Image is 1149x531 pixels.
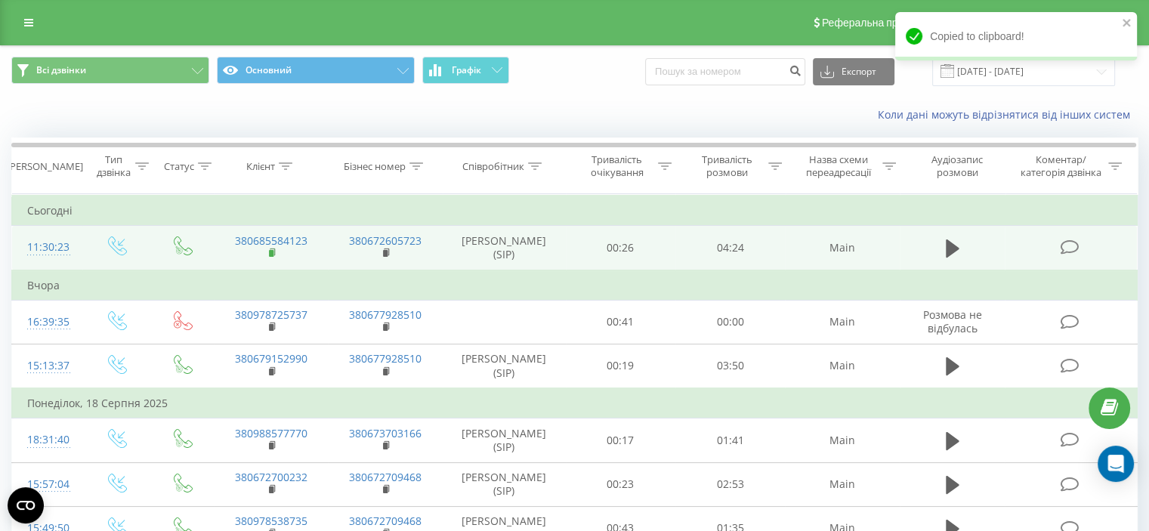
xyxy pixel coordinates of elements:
[689,153,764,179] div: Тривалість розмови
[443,344,566,388] td: [PERSON_NAME] (SIP)
[36,64,86,76] span: Всі дзвінки
[785,300,899,344] td: Main
[7,160,83,173] div: [PERSON_NAME]
[566,300,675,344] td: 00:41
[27,233,67,262] div: 11:30:23
[675,418,785,462] td: 01:41
[95,153,131,179] div: Тип дзвінка
[235,351,307,366] a: 380679152990
[452,65,481,76] span: Графік
[344,160,406,173] div: Бізнес номер
[895,12,1137,60] div: Copied to clipboard!
[235,426,307,440] a: 380988577770
[27,307,67,337] div: 16:39:35
[785,226,899,270] td: Main
[349,233,422,248] a: 380672605723
[12,270,1138,301] td: Вчора
[349,514,422,528] a: 380672709468
[349,351,422,366] a: 380677928510
[27,351,67,381] div: 15:13:37
[349,307,422,322] a: 380677928510
[443,462,566,506] td: [PERSON_NAME] (SIP)
[8,487,44,523] button: Open CMP widget
[923,307,982,335] span: Розмова не відбулась
[566,226,675,270] td: 00:26
[12,388,1138,418] td: Понеділок, 18 Серпня 2025
[235,307,307,322] a: 380978725737
[645,58,805,85] input: Пошук за номером
[1016,153,1104,179] div: Коментар/категорія дзвінка
[443,418,566,462] td: [PERSON_NAME] (SIP)
[1098,446,1134,482] div: Open Intercom Messenger
[1122,17,1132,31] button: close
[579,153,655,179] div: Тривалість очікування
[785,344,899,388] td: Main
[462,160,524,173] div: Співробітник
[566,344,675,388] td: 00:19
[217,57,415,84] button: Основний
[235,233,307,248] a: 380685584123
[164,160,194,173] div: Статус
[566,462,675,506] td: 00:23
[799,153,879,179] div: Назва схеми переадресації
[11,57,209,84] button: Всі дзвінки
[566,418,675,462] td: 00:17
[675,226,785,270] td: 04:24
[27,425,67,455] div: 18:31:40
[349,426,422,440] a: 380673703166
[235,514,307,528] a: 380978538735
[785,462,899,506] td: Main
[878,107,1138,122] a: Коли дані можуть відрізнятися вiд інших систем
[785,418,899,462] td: Main
[822,17,933,29] span: Реферальна програма
[675,300,785,344] td: 00:00
[422,57,509,84] button: Графік
[675,344,785,388] td: 03:50
[913,153,1002,179] div: Аудіозапис розмови
[675,462,785,506] td: 02:53
[813,58,894,85] button: Експорт
[349,470,422,484] a: 380672709468
[246,160,275,173] div: Клієнт
[12,196,1138,226] td: Сьогодні
[443,226,566,270] td: [PERSON_NAME] (SIP)
[235,470,307,484] a: 380672700232
[27,470,67,499] div: 15:57:04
